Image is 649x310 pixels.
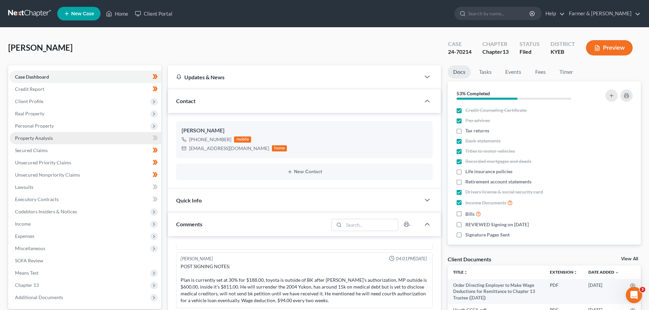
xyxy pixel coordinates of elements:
[10,83,161,95] a: Credit Report
[453,270,468,275] a: Titleunfold_more
[15,172,80,178] span: Unsecured Nonpriority Claims
[15,111,44,116] span: Real Property
[500,65,527,79] a: Events
[465,211,475,217] span: Bills
[15,258,43,263] span: SOFA Review
[396,256,427,262] span: 04:01PM[DATE]
[465,148,515,154] span: Titles to motor vehicles
[468,7,530,20] input: Search by name...
[465,178,531,185] span: Retirement account statements
[640,287,645,292] span: 3
[189,136,231,143] div: [PHONE_NUMBER]
[586,40,633,55] button: Preview
[550,270,577,275] a: Extensionunfold_more
[15,270,38,276] span: Means Test
[176,98,196,104] span: Contact
[10,181,161,193] a: Lawsuits
[465,137,500,144] span: Bank statements
[529,65,551,79] a: Fees
[503,48,509,55] span: 13
[234,136,251,143] div: mobile
[482,40,509,48] div: Chapter
[448,279,544,304] td: Order Directing Employer to Make Wage Deductions for Remittance to Chapter 13 Trustee ([DATE])
[621,257,638,261] a: View All
[15,86,44,92] span: Credit Report
[15,98,43,104] span: Client Profile
[15,233,34,239] span: Expenses
[520,48,540,56] div: Filed
[15,160,71,165] span: Unsecured Priority Claims
[465,168,512,175] span: Life insurance policies
[176,74,412,81] div: Updates & News
[551,40,575,48] div: District
[15,245,45,251] span: Miscellaneous
[15,209,77,214] span: Codebtors Insiders & Notices
[181,256,213,262] div: [PERSON_NAME]
[15,294,63,300] span: Additional Documents
[465,221,529,228] span: REVIEWED Signing on [DATE]
[15,74,49,80] span: Case Dashboard
[15,123,54,129] span: Personal Property
[465,189,543,195] span: Drivers license & social security card
[482,48,509,56] div: Chapter
[542,7,565,20] a: Help
[181,263,428,304] div: POST SIGNING NOTES: Plan is currently set at 30% for $188.00, toyota is outside of BK after [PERS...
[465,117,490,124] span: Pay advices
[448,48,472,56] div: 24-70214
[10,144,161,157] a: Secured Claims
[189,145,269,152] div: [EMAIL_ADDRESS][DOMAIN_NAME]
[520,40,540,48] div: Status
[544,279,583,304] td: PDF
[10,157,161,169] a: Unsecured Priority Claims
[465,127,489,134] span: Tax returns
[15,147,48,153] span: Secured Claims
[465,199,506,206] span: Income Documents
[554,65,578,79] a: Timer
[615,271,619,275] i: expand_more
[10,255,161,267] a: SOFA Review
[448,40,472,48] div: Case
[272,145,287,151] div: home
[588,270,619,275] a: Date Added expand_more
[474,65,497,79] a: Tasks
[15,282,39,288] span: Chapter 13
[10,71,161,83] a: Case Dashboard
[551,48,575,56] div: KYEB
[344,219,398,231] input: Search...
[448,65,471,79] a: Docs
[10,193,161,206] a: Executory Contracts
[132,7,176,20] a: Client Portal
[182,169,427,175] button: New Contact
[15,221,31,227] span: Income
[8,43,73,52] span: [PERSON_NAME]
[15,135,53,141] span: Property Analysis
[176,221,202,227] span: Comments
[573,271,577,275] i: unfold_more
[465,231,510,238] span: Signature Pages Sent
[71,11,94,16] span: New Case
[15,184,33,190] span: Lawsuits
[465,158,531,165] span: Recorded mortgages and deeds
[465,107,526,114] span: Credit Counseling Certificate
[15,196,59,202] span: Executory Contracts
[182,127,427,135] div: [PERSON_NAME]
[626,287,642,303] iframe: Intercom live chat
[464,271,468,275] i: unfold_more
[457,91,490,96] strong: 53% Completed
[176,197,202,203] span: Quick Info
[448,256,491,263] div: Client Documents
[566,7,640,20] a: Farmer & [PERSON_NAME]
[10,132,161,144] a: Property Analysis
[583,279,624,304] td: [DATE]
[103,7,132,20] a: Home
[10,169,161,181] a: Unsecured Nonpriority Claims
